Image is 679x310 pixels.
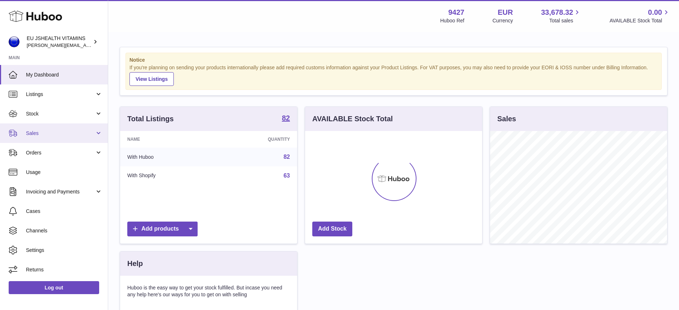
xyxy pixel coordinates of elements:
h3: Total Listings [127,114,174,124]
div: EU JSHEALTH VITAMINS [27,35,92,49]
span: 33,678.32 [541,8,573,17]
a: 82 [282,114,290,123]
span: Total sales [549,17,581,24]
a: 63 [283,173,290,179]
a: 0.00 AVAILABLE Stock Total [609,8,670,24]
span: Listings [26,91,95,98]
span: AVAILABLE Stock Total [609,17,670,24]
span: 0.00 [648,8,662,17]
a: Add products [127,222,198,236]
div: If you're planning on sending your products internationally please add required customs informati... [129,64,658,86]
a: 82 [283,154,290,160]
td: With Shopify [120,166,216,185]
h3: Sales [497,114,516,124]
h3: AVAILABLE Stock Total [312,114,393,124]
div: Huboo Ref [440,17,464,24]
strong: EUR [498,8,513,17]
a: Log out [9,281,99,294]
span: Cases [26,208,102,215]
th: Name [120,131,216,148]
span: Settings [26,247,102,254]
p: Huboo is the easy way to get your stock fulfilled. But incase you need any help here's our ways f... [127,284,290,298]
span: Invoicing and Payments [26,188,95,195]
span: My Dashboard [26,71,102,78]
a: View Listings [129,72,174,86]
span: Channels [26,227,102,234]
td: With Huboo [120,148,216,166]
strong: Notice [129,57,658,64]
span: Stock [26,110,95,117]
span: Sales [26,130,95,137]
span: Returns [26,266,102,273]
span: Usage [26,169,102,176]
div: Currency [493,17,513,24]
strong: 9427 [448,8,464,17]
span: [PERSON_NAME][EMAIL_ADDRESS][DOMAIN_NAME] [27,42,145,48]
th: Quantity [216,131,297,148]
span: Orders [26,149,95,156]
a: Add Stock [312,222,352,236]
strong: 82 [282,114,290,122]
h3: Help [127,259,143,268]
img: laura@jessicasepel.com [9,36,19,47]
a: 33,678.32 Total sales [541,8,581,24]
